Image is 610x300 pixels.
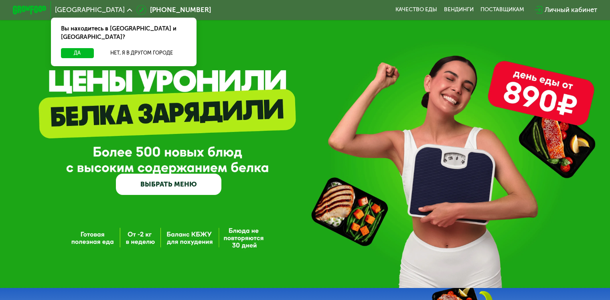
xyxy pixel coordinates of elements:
[51,18,197,48] div: Вы находитесь в [GEOGRAPHIC_DATA] и [GEOGRAPHIC_DATA]?
[97,48,186,58] button: Нет, я в другом городе
[444,6,474,13] a: Вендинги
[55,6,125,13] span: [GEOGRAPHIC_DATA]
[116,174,221,195] a: ВЫБРАТЬ МЕНЮ
[61,48,93,58] button: Да
[395,6,437,13] a: Качество еды
[545,5,597,15] div: Личный кабинет
[480,6,524,13] div: поставщикам
[136,5,211,15] a: [PHONE_NUMBER]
